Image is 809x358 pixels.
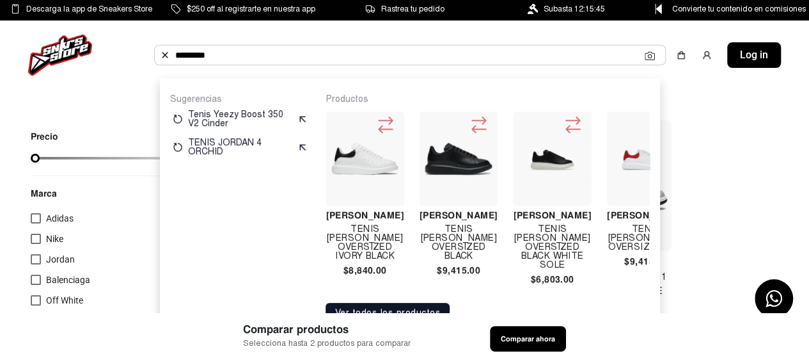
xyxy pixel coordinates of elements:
[650,4,666,14] img: Control Point Icon
[297,114,308,124] img: suggest.svg
[187,2,315,16] span: $250 off al registrarte en nuestra app
[513,211,591,220] h4: [PERSON_NAME]
[420,225,498,261] h4: Tenis [PERSON_NAME] Oversized Black
[188,110,292,128] p: Tenis Yeezy Boost 350 V2 Cinder
[607,225,685,252] h4: Tenis [PERSON_NAME] Oversized Red
[173,114,183,124] img: restart.svg
[676,50,686,60] img: shopping
[645,51,655,61] img: Cámara
[513,225,591,270] h4: Tenis [PERSON_NAME] Oversized Black White Sole
[607,211,685,220] h4: [PERSON_NAME]
[612,144,680,173] img: Tenis Alexander Mcqueen Oversized Red
[243,321,411,338] span: Comparar productos
[31,186,192,200] p: Marca
[46,275,90,285] span: Balenciaga
[425,134,492,183] img: Tenis Alexander Mcqueen Oversized Black
[297,142,308,152] img: suggest.svg
[544,2,605,16] span: Subasta 12:15:45
[243,338,411,350] span: Selecciona hasta 2 productos para comparar
[326,266,404,275] h4: $8,840.00
[326,303,450,323] button: Ver todos los productos
[28,35,92,76] img: logo
[188,138,292,156] p: TENIS JORDAN 4 ORCHID
[46,254,75,264] span: Jordan
[26,2,152,16] span: Descarga la app de Sneakers Store
[160,50,170,60] img: Buscar
[490,326,566,352] button: Comparar ahora
[46,213,74,224] span: Adidas
[420,211,498,220] h4: [PERSON_NAME]
[381,2,444,16] span: Rastrea tu pedido
[46,295,83,305] span: Off White
[326,94,650,105] p: Productos
[331,142,398,175] img: Tenis Alexander Mcqueen Oversized Ivory Black
[740,47,768,63] span: Log in
[702,50,712,60] img: user
[513,275,591,284] h4: $6,803.00
[326,225,404,261] h4: Tenis [PERSON_NAME] Oversized Ivory Black
[607,257,685,266] h4: $9,415.00
[170,94,310,105] p: Sugerencias
[173,142,183,152] img: restart.svg
[326,211,404,220] h4: [PERSON_NAME]
[518,145,586,171] img: Tenis Alexander Mcqueen Oversized Black White Sole
[420,266,498,275] h4: $9,415.00
[672,2,806,16] span: Convierte tu contenido en comisiones
[31,132,163,141] p: Precio
[46,234,63,244] span: Nike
